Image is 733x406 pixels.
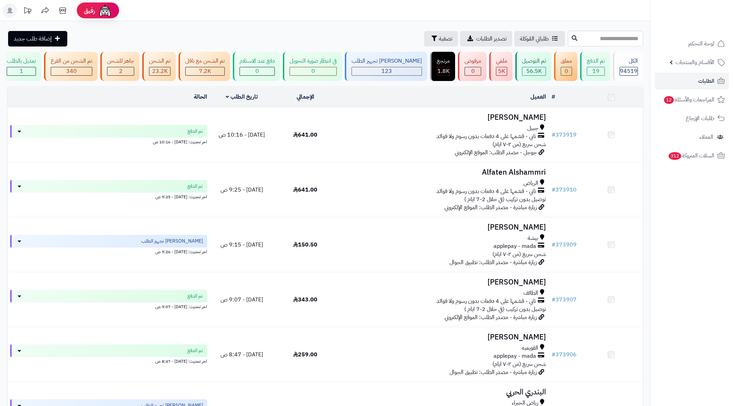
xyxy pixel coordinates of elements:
div: 0 [240,67,274,75]
a: دفع عند الاستلام 0 [231,52,281,81]
span: تم الدفع [187,128,203,135]
div: تم الشحن من الفرع [51,57,92,65]
span: 1 [20,67,23,75]
span: 23.2K [152,67,168,75]
h3: البندري الحربي [340,388,546,396]
span: شحن سريع (من ٢-٧ ايام) [492,360,546,368]
div: الكل [620,57,638,65]
span: applepay - mada [493,242,536,250]
h3: [PERSON_NAME] [340,278,546,286]
a: الحالة [194,93,207,101]
span: 56.5K [526,67,542,75]
div: معلق [561,57,572,65]
a: لوحة التحكم [655,35,729,52]
a: العملاء [655,129,729,145]
span: [DATE] - 10:16 ص [219,131,265,139]
a: #373906 [552,350,577,359]
h3: [PERSON_NAME] [340,333,546,341]
span: [DATE] - 9:15 ص [220,241,263,249]
span: طلبات الإرجاع [686,113,714,123]
a: الطلبات [655,73,729,89]
span: توصيل بدون تركيب (في خلال 2-7 ايام ) [464,195,546,204]
h3: [PERSON_NAME] [340,223,546,231]
span: تابي - قسّمها على 4 دفعات بدون رسوم ولا فوائد [436,297,536,305]
div: 19 [587,67,604,75]
span: جوجل - مصدر الطلب: الموقع الإلكتروني [455,148,537,157]
span: 0 [471,67,475,75]
h3: Alfaten Alshammri [340,168,546,176]
span: [PERSON_NAME] تجهيز الطلب [141,238,203,245]
span: القويعيه [522,344,538,352]
a: #373909 [552,241,577,249]
div: اخر تحديث: [DATE] - 9:07 ص [10,302,207,310]
span: تابي - قسّمها على 4 دفعات بدون رسوم ولا فوائد [436,187,536,195]
span: [DATE] - 8:47 ص [220,350,263,359]
span: # [552,295,555,304]
div: 2 [107,67,134,75]
a: تم الشحن 23.2K [141,52,177,81]
a: معلق 0 [553,52,579,81]
span: 94519 [620,67,638,75]
span: # [552,350,555,359]
div: 4961 [496,67,507,75]
a: #373907 [552,295,577,304]
span: رفيق [84,6,95,15]
a: تصدير الطلبات [460,31,512,46]
a: السلات المتروكة312 [655,147,729,164]
div: 123 [352,67,422,75]
span: توصيل بدون تركيب (في خلال 2-7 ايام ) [464,305,546,313]
a: طلبات الإرجاع [655,110,729,127]
span: تم الدفع [187,183,203,190]
span: # [552,186,555,194]
a: الكل94519 [611,52,645,81]
a: تم الدفع 19 [579,52,611,81]
span: الطلبات [698,76,714,86]
span: تصدير الطلبات [476,35,507,43]
button: تصفية [424,31,458,46]
span: 641.00 [293,131,317,139]
span: 12 [664,96,674,104]
div: 23167 [149,67,170,75]
div: تم التوصيل [522,57,546,65]
span: [DATE] - 9:07 ص [220,295,263,304]
a: الإجمالي [297,93,314,101]
span: 259.00 [293,350,317,359]
a: #373919 [552,131,577,139]
span: 641.00 [293,186,317,194]
div: 0 [290,67,336,75]
div: 1 [7,67,36,75]
a: تم الشحن مع ناقل 7.2K [177,52,231,81]
span: 5K [498,67,505,75]
span: 312 [669,152,681,160]
span: تم الدفع [187,347,203,354]
a: مرفوض 0 [456,52,488,81]
span: [DATE] - 9:25 ص [220,186,263,194]
span: 340 [66,67,77,75]
span: طلباتي المُوكلة [520,35,549,43]
span: # [552,241,555,249]
div: تعديل بالطلب [7,57,36,65]
a: طلباتي المُوكلة [514,31,565,46]
div: 7223 [186,67,224,75]
span: الأقسام والمنتجات [676,57,714,67]
span: # [552,131,555,139]
img: ai-face.png [98,4,112,18]
span: شحن سريع (من ٢-٧ ايام) [492,250,546,258]
div: ملغي [496,57,507,65]
a: في انتظار صورة التحويل 0 [281,52,343,81]
div: تم الدفع [587,57,605,65]
a: جاهز للشحن 2 [99,52,141,81]
div: اخر تحديث: [DATE] - 9:26 ص [10,248,207,255]
div: اخر تحديث: [DATE] - 9:25 ص [10,193,207,200]
span: إضافة طلب جديد [14,35,52,43]
h3: [PERSON_NAME] [340,113,546,121]
a: العميل [530,93,546,101]
span: زيارة مباشرة - مصدر الطلب: الموقع الإلكتروني [445,313,537,321]
a: إضافة طلب جديد [8,31,67,46]
div: تم الشحن [149,57,170,65]
div: دفع عند الاستلام [240,57,275,65]
span: بيشة [528,234,538,242]
span: تم الدفع [187,293,203,300]
a: #373910 [552,186,577,194]
div: 340 [51,67,92,75]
